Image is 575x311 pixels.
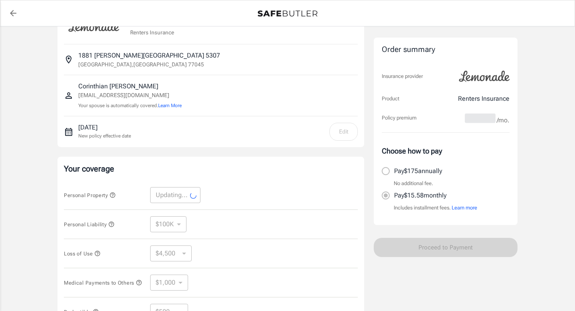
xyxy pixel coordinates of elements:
[394,166,442,176] p: Pay $175 annually
[78,132,131,140] p: New policy effective date
[64,192,116,198] span: Personal Property
[64,219,115,229] button: Personal Liability
[78,60,204,68] p: [GEOGRAPHIC_DATA] , [GEOGRAPHIC_DATA] 77045
[382,146,510,156] p: Choose how to pay
[452,204,477,212] button: Learn more
[64,251,101,257] span: Loss of Use
[64,280,142,286] span: Medical Payments to Others
[78,91,182,100] p: [EMAIL_ADDRESS][DOMAIN_NAME]
[78,123,131,132] p: [DATE]
[394,204,477,212] p: Includes installment fees.
[382,72,423,80] p: Insurance provider
[64,91,73,100] svg: Insured person
[64,249,101,258] button: Loss of Use
[382,114,416,122] p: Policy premium
[64,221,115,227] span: Personal Liability
[64,278,142,287] button: Medical Payments to Others
[394,179,433,187] p: No additional fee.
[382,44,510,56] div: Order summary
[78,51,220,60] p: 1881 [PERSON_NAME][GEOGRAPHIC_DATA] 5307
[454,65,514,88] img: Lemonade
[258,10,317,17] img: Back to quotes
[458,94,510,104] p: Renters Insurance
[78,82,182,91] p: Corinthian [PERSON_NAME]
[5,5,21,21] a: back to quotes
[64,163,358,174] p: Your coverage
[382,95,399,103] p: Product
[497,115,510,126] span: /mo.
[64,190,116,200] button: Personal Property
[64,127,73,137] svg: New policy start date
[64,15,124,38] img: Lemonade
[130,28,174,36] p: Renters Insurance
[78,102,182,110] p: Your spouse is automatically covered.
[64,55,73,64] svg: Insured address
[394,191,446,200] p: Pay $15.58 monthly
[158,102,182,109] button: Learn More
